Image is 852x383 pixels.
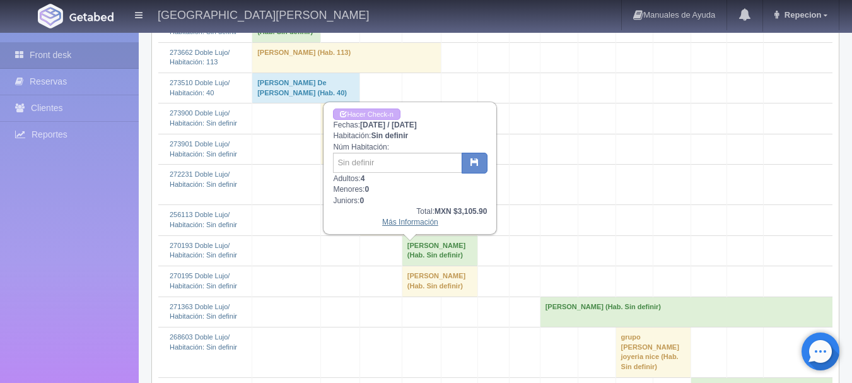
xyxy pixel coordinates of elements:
[361,174,365,183] b: 4
[252,42,441,73] td: [PERSON_NAME] (Hab. 113)
[170,333,237,351] a: 268603 Doble Lujo/Habitación: Sin definir
[435,207,487,216] b: MXN $3,105.90
[321,103,441,134] td: [PERSON_NAME] (Hab. Sin definir)
[371,131,408,140] b: Sin definir
[365,185,369,194] b: 0
[170,79,230,97] a: 273510 Doble Lujo/Habitación: 40
[359,196,364,205] b: 0
[170,242,237,259] a: 270193 Doble Lujo/Habitación: Sin definir
[170,211,237,228] a: 256113 Doble Lujo/Habitación: Sin definir
[170,109,237,127] a: 273900 Doble Lujo/Habitación: Sin definir
[324,103,496,233] div: Fechas: Habitación: Núm Habitación: Adultos: Menores: Juniors:
[321,134,441,164] td: [PERSON_NAME] (Hab. Sin definir)
[170,272,237,290] a: 270195 Doble Lujo/Habitación: Sin definir
[360,121,417,129] b: [DATE] / [DATE]
[333,109,400,121] a: Hacer Check-in
[382,218,438,227] a: Más Información
[158,6,369,22] h4: [GEOGRAPHIC_DATA][PERSON_NAME]
[170,49,230,66] a: 273662 Doble Lujo/Habitación: 113
[170,303,237,321] a: 271363 Doble Lujo/Habitación: Sin definir
[333,153,462,173] input: Sin definir
[402,266,477,297] td: [PERSON_NAME] (Hab. Sin definir)
[540,297,832,327] td: [PERSON_NAME] (Hab. Sin definir)
[616,327,691,377] td: grupo [PERSON_NAME] joyeria nice (Hab. Sin definir)
[402,235,477,266] td: [PERSON_NAME] (Hab. Sin definir)
[170,140,237,158] a: 273901 Doble Lujo/Habitación: Sin definir
[170,170,237,188] a: 272231 Doble Lujo/Habitación: Sin definir
[38,4,63,28] img: Getabed
[333,206,487,217] div: Total:
[252,73,360,103] td: [PERSON_NAME] De [PERSON_NAME] (Hab. 40)
[781,10,822,20] span: Repecion
[170,18,237,35] a: 273454 Doble Lujo/Habitación: Sin definir
[69,12,114,21] img: Getabed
